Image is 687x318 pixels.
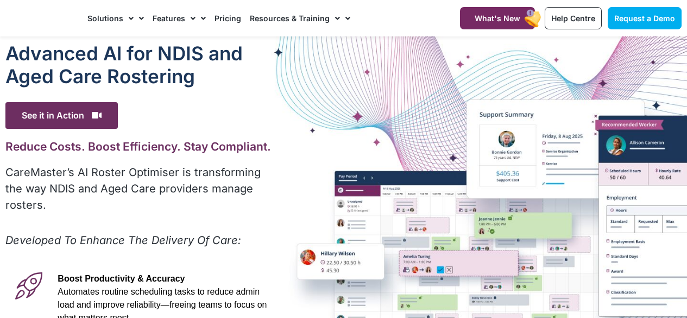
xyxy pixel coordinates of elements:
img: CareMaster Logo [5,10,77,26]
span: Help Centre [551,14,595,23]
span: Request a Demo [614,14,675,23]
h2: Reduce Costs. Boost Efficiency. Stay Compliant. [5,140,276,153]
p: CareMaster’s AI Roster Optimiser is transforming the way NDIS and Aged Care providers manage rost... [5,164,276,213]
span: Boost Productivity & Accuracy [58,274,185,283]
em: Developed To Enhance The Delivery Of Care: [5,234,241,247]
a: Request a Demo [608,7,682,29]
h1: Advanced Al for NDIS and Aged Care Rostering [5,42,276,88]
a: What's New [460,7,535,29]
span: What's New [475,14,520,23]
a: Help Centre [545,7,602,29]
span: See it in Action [5,102,118,129]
